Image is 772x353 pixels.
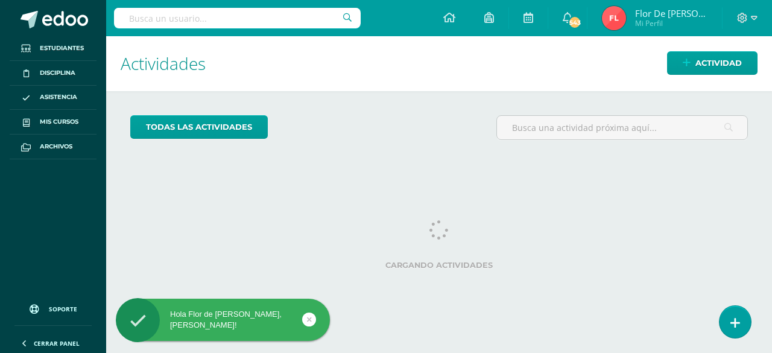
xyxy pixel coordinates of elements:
img: 2be2b2475b724b65a096f836eafaa4c0.png [602,6,626,30]
a: Asistencia [10,86,96,110]
span: Flor de [PERSON_NAME] [635,7,707,19]
input: Busca un usuario... [114,8,360,28]
a: Mis cursos [10,110,96,135]
a: Archivos [10,135,96,159]
span: 543 [568,16,581,29]
span: Mis cursos [40,117,78,127]
label: Cargando actividades [130,261,748,270]
span: Disciplina [40,68,75,78]
span: Soporte [49,305,77,313]
a: Soporte [14,293,92,322]
input: Busca una actividad próxima aquí... [497,116,747,139]
a: Actividad [667,51,758,75]
span: Cerrar panel [34,339,80,348]
span: Mi Perfil [635,18,707,28]
a: todas las Actividades [130,115,268,139]
span: Estudiantes [40,43,84,53]
a: Disciplina [10,61,96,86]
a: Estudiantes [10,36,96,61]
span: Asistencia [40,92,77,102]
span: Archivos [40,142,72,151]
span: Actividad [695,52,742,74]
div: Hola Flor de [PERSON_NAME], [PERSON_NAME]! [116,309,330,331]
h1: Actividades [121,36,758,91]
